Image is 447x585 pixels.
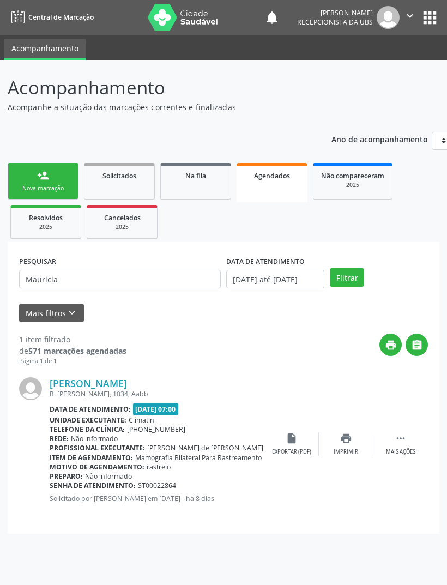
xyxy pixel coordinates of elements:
[50,425,125,434] b: Telefone da clínica:
[297,8,373,17] div: [PERSON_NAME]
[406,334,428,356] button: 
[19,304,84,323] button: Mais filtroskeyboard_arrow_down
[19,270,221,288] input: Nome, CNS
[147,443,263,453] span: [PERSON_NAME] de [PERSON_NAME]
[377,6,400,29] img: img
[8,74,310,101] p: Acompanhamento
[321,181,384,189] div: 2025
[37,170,49,182] div: person_add
[127,425,185,434] span: [PHONE_NUMBER]
[334,448,358,456] div: Imprimir
[331,132,428,146] p: Ano de acompanhamento
[28,13,94,22] span: Central de Marcação
[254,171,290,180] span: Agendados
[19,253,56,270] label: PESQUISAR
[85,472,132,481] span: Não informado
[395,432,407,444] i: 
[400,6,420,29] button: 
[4,39,86,60] a: Acompanhamento
[50,494,264,503] p: Solicitado por [PERSON_NAME] em [DATE] - há 8 dias
[385,339,397,351] i: print
[420,8,439,27] button: apps
[19,357,126,366] div: Página 1 de 1
[104,213,141,222] span: Cancelados
[19,377,42,400] img: img
[330,268,364,287] button: Filtrar
[50,481,136,490] b: Senha de atendimento:
[50,434,69,443] b: Rede:
[264,10,280,25] button: notifications
[95,223,149,231] div: 2025
[321,171,384,180] span: Não compareceram
[102,171,136,180] span: Solicitados
[135,453,262,462] span: Mamografia Bilateral Para Rastreamento
[272,448,311,456] div: Exportar (PDF)
[71,434,118,443] span: Não informado
[50,472,83,481] b: Preparo:
[129,415,154,425] span: Climatin
[286,432,298,444] i: insert_drive_file
[50,389,264,399] div: R. [PERSON_NAME], 1034, Aabb
[138,481,176,490] span: ST00022864
[50,377,127,389] a: [PERSON_NAME]
[404,10,416,22] i: 
[185,171,206,180] span: Na fila
[50,462,144,472] b: Motivo de agendamento:
[133,403,179,415] span: [DATE] 07:00
[50,415,126,425] b: Unidade executante:
[226,270,324,288] input: Selecione um intervalo
[19,334,126,345] div: 1 item filtrado
[16,184,70,192] div: Nova marcação
[29,213,63,222] span: Resolvidos
[8,101,310,113] p: Acompanhe a situação das marcações correntes e finalizadas
[226,253,305,270] label: DATA DE ATENDIMENTO
[50,453,133,462] b: Item de agendamento:
[411,339,423,351] i: 
[50,405,131,414] b: Data de atendimento:
[386,448,415,456] div: Mais ações
[8,8,94,26] a: Central de Marcação
[147,462,171,472] span: rastreio
[66,307,78,319] i: keyboard_arrow_down
[340,432,352,444] i: print
[28,346,126,356] strong: 571 marcações agendadas
[379,334,402,356] button: print
[19,345,126,357] div: de
[19,223,73,231] div: 2025
[297,17,373,27] span: Recepcionista da UBS
[50,443,145,453] b: Profissional executante:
